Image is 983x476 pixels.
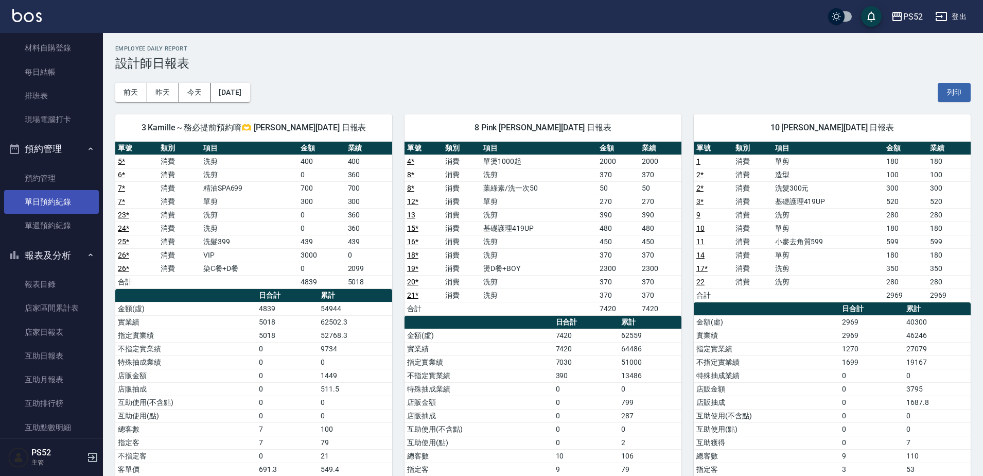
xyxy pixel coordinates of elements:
[443,288,481,302] td: 消費
[696,237,705,246] a: 11
[927,155,971,168] td: 180
[639,248,681,262] td: 370
[639,208,681,222] td: 390
[345,235,392,248] td: 439
[773,181,884,195] td: 洗髮300元
[884,208,927,222] td: 280
[407,211,415,219] a: 13
[619,409,681,422] td: 287
[619,422,681,436] td: 0
[694,288,733,302] td: 合計
[597,155,639,168] td: 2000
[443,181,481,195] td: 消費
[318,289,392,302] th: 累計
[298,195,345,208] td: 300
[597,248,639,262] td: 370
[884,195,927,208] td: 520
[405,142,681,316] table: a dense table
[927,275,971,288] td: 280
[4,60,99,84] a: 每日結帳
[345,142,392,155] th: 業績
[839,369,904,382] td: 0
[861,6,882,27] button: save
[115,83,147,102] button: 前天
[639,302,681,315] td: 7420
[318,449,392,463] td: 21
[839,396,904,409] td: 0
[4,108,99,131] a: 現場電腦打卡
[4,166,99,190] a: 預約管理
[4,416,99,439] a: 互助點數明細
[158,222,201,235] td: 消費
[179,83,211,102] button: 今天
[345,275,392,288] td: 5018
[639,222,681,235] td: 480
[553,369,619,382] td: 390
[839,315,904,329] td: 2969
[733,208,772,222] td: 消費
[694,142,733,155] th: 單號
[733,195,772,208] td: 消費
[345,222,392,235] td: 360
[481,181,597,195] td: 葉綠素/洗一次50
[115,396,256,409] td: 互助使用(不含點)
[694,342,839,355] td: 指定實業績
[4,368,99,392] a: 互助月報表
[619,316,681,329] th: 累計
[773,275,884,288] td: 洗剪
[158,262,201,275] td: 消費
[128,123,380,133] span: 3 Kamille～務必提前預約唷🫶 [PERSON_NAME][DATE] 日報表
[158,142,201,155] th: 類別
[927,181,971,195] td: 300
[927,222,971,235] td: 180
[884,142,927,155] th: 金額
[597,195,639,208] td: 270
[639,235,681,248] td: 450
[619,382,681,396] td: 0
[553,342,619,355] td: 7420
[4,273,99,296] a: 報表目錄
[884,168,927,181] td: 100
[904,342,971,355] td: 27079
[443,275,481,288] td: 消費
[115,315,256,329] td: 實業績
[927,288,971,302] td: 2969
[481,195,597,208] td: 單剪
[694,449,839,463] td: 總客數
[345,262,392,275] td: 2099
[927,208,971,222] td: 280
[773,142,884,155] th: 項目
[256,315,319,329] td: 5018
[405,342,553,355] td: 實業績
[597,222,639,235] td: 480
[694,329,839,342] td: 實業績
[201,142,298,155] th: 項目
[481,208,597,222] td: 洗剪
[481,288,597,302] td: 洗剪
[405,142,443,155] th: 單號
[405,463,553,476] td: 指定客
[201,262,298,275] td: 染C餐+D餐
[733,275,772,288] td: 消費
[405,409,553,422] td: 店販抽成
[597,235,639,248] td: 450
[884,275,927,288] td: 280
[839,436,904,449] td: 0
[256,463,319,476] td: 691.3
[12,9,42,22] img: Logo
[597,262,639,275] td: 2300
[553,355,619,369] td: 7030
[639,288,681,302] td: 370
[318,422,392,436] td: 100
[733,248,772,262] td: 消費
[597,181,639,195] td: 50
[443,155,481,168] td: 消費
[201,168,298,181] td: 洗剪
[619,369,681,382] td: 13486
[298,208,345,222] td: 0
[256,409,319,422] td: 0
[318,396,392,409] td: 0
[696,224,705,232] a: 10
[443,195,481,208] td: 消費
[619,436,681,449] td: 2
